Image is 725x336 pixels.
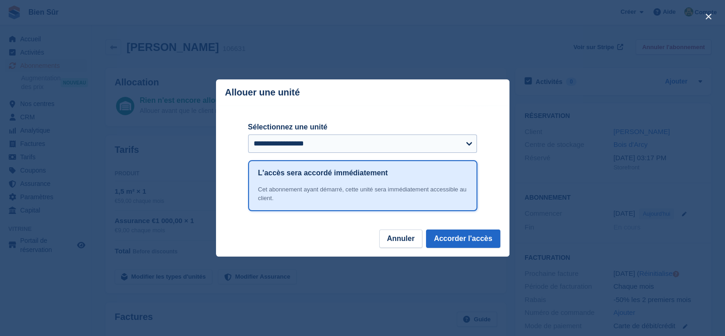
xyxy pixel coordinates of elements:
div: Cet abonnement ayant démarré, cette unité sera immédiatement accessible au client. [258,185,467,203]
button: Accorder l'accès [426,230,500,248]
button: close [701,9,716,24]
p: Allouer une unité [225,87,300,98]
h1: L'accès sera accordé immédiatement [258,168,388,179]
button: Annuler [379,230,422,248]
label: Sélectionnez une unité [248,122,477,133]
